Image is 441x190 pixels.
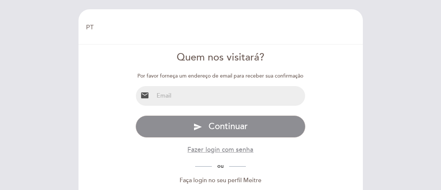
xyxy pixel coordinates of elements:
[136,72,305,80] div: Por favor forneça um endereço de email para receber sua confirmação
[136,176,305,185] div: Faça login no seu perfil Meitre
[136,115,305,138] button: send Continuar
[136,50,305,65] div: Quem nos visitará?
[140,91,149,100] i: email
[193,122,202,131] i: send
[212,163,229,169] span: ou
[208,121,248,132] span: Continuar
[154,86,305,106] input: Email
[187,145,253,154] button: Fazer login com senha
